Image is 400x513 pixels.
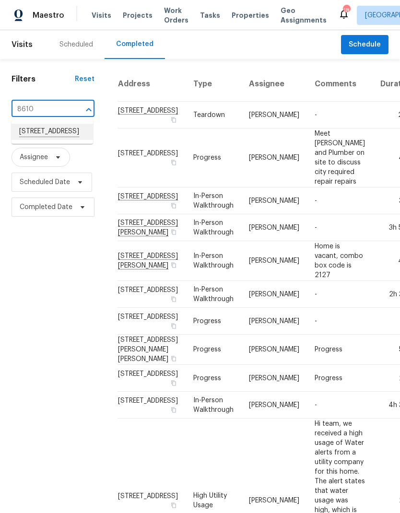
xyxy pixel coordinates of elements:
[241,392,307,419] td: [PERSON_NAME]
[307,67,373,102] th: Comments
[307,392,373,419] td: -
[307,241,373,281] td: Home is vacant, combo box code is 2127
[186,392,241,419] td: In-Person Walkthrough
[169,201,178,210] button: Copy Address
[82,103,95,117] button: Close
[307,187,373,214] td: -
[118,365,186,392] td: [STREET_ADDRESS]
[186,335,241,365] td: Progress
[118,392,186,419] td: [STREET_ADDRESS]
[349,39,381,51] span: Schedule
[169,295,178,303] button: Copy Address
[241,128,307,187] td: [PERSON_NAME]
[307,128,373,187] td: Meet [PERSON_NAME] and Plumber on site to discuss city required repair repairs
[12,102,68,117] input: Search for an address...
[241,281,307,308] td: [PERSON_NAME]
[281,6,327,25] span: Geo Assignments
[186,214,241,241] td: In-Person Walkthrough
[186,102,241,128] td: Teardown
[186,281,241,308] td: In-Person Walkthrough
[116,39,153,49] div: Completed
[186,67,241,102] th: Type
[241,335,307,365] td: [PERSON_NAME]
[118,281,186,308] td: [STREET_ADDRESS]
[169,116,178,124] button: Copy Address
[341,35,388,55] button: Schedule
[123,11,153,20] span: Projects
[118,335,186,365] td: [STREET_ADDRESS][PERSON_NAME][PERSON_NAME]
[169,501,178,510] button: Copy Address
[307,102,373,128] td: -
[20,152,48,162] span: Assignee
[241,214,307,241] td: [PERSON_NAME]
[200,12,220,19] span: Tasks
[169,379,178,387] button: Copy Address
[307,365,373,392] td: Progress
[118,308,186,335] td: [STREET_ADDRESS]
[186,365,241,392] td: Progress
[75,74,94,84] div: Reset
[118,67,186,102] th: Address
[92,11,111,20] span: Visits
[307,308,373,335] td: -
[343,6,350,15] div: 18
[186,187,241,214] td: In-Person Walkthrough
[241,67,307,102] th: Assignee
[186,308,241,335] td: Progress
[118,128,186,187] td: [STREET_ADDRESS]
[241,187,307,214] td: [PERSON_NAME]
[169,158,178,167] button: Copy Address
[307,214,373,241] td: -
[169,354,178,363] button: Copy Address
[307,281,373,308] td: -
[169,406,178,414] button: Copy Address
[232,11,269,20] span: Properties
[20,202,72,212] span: Completed Date
[186,128,241,187] td: Progress
[241,365,307,392] td: [PERSON_NAME]
[59,40,93,49] div: Scheduled
[169,261,178,269] button: Copy Address
[12,74,75,84] h1: Filters
[169,228,178,236] button: Copy Address
[241,102,307,128] td: [PERSON_NAME]
[307,335,373,365] td: Progress
[164,6,188,25] span: Work Orders
[186,241,241,281] td: In-Person Walkthrough
[33,11,64,20] span: Maestro
[169,322,178,330] button: Copy Address
[20,177,70,187] span: Scheduled Date
[12,34,33,55] span: Visits
[241,308,307,335] td: [PERSON_NAME]
[241,241,307,281] td: [PERSON_NAME]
